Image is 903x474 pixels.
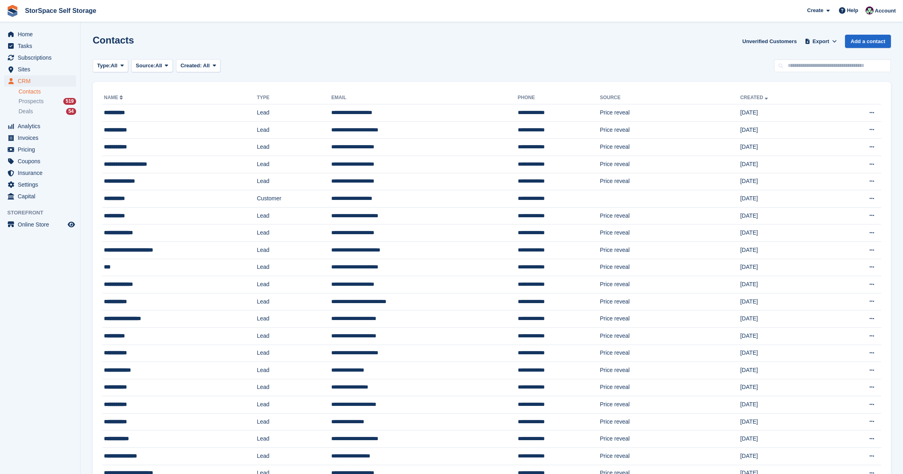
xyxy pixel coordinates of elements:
[740,156,830,173] td: [DATE]
[104,95,125,100] a: Name
[111,62,118,70] span: All
[18,167,66,179] span: Insurance
[257,121,331,139] td: Lead
[93,35,134,46] h1: Contacts
[600,207,740,225] td: Price reveal
[66,220,76,229] a: Preview store
[600,310,740,328] td: Price reveal
[18,144,66,155] span: Pricing
[257,241,331,259] td: Lead
[4,179,76,190] a: menu
[257,379,331,396] td: Lead
[740,241,830,259] td: [DATE]
[131,59,173,73] button: Source: All
[176,59,220,73] button: Created: All
[803,35,839,48] button: Export
[600,379,740,396] td: Price reveal
[18,156,66,167] span: Coupons
[600,173,740,190] td: Price reveal
[4,219,76,230] a: menu
[740,396,830,414] td: [DATE]
[4,75,76,87] a: menu
[740,379,830,396] td: [DATE]
[156,62,162,70] span: All
[97,62,111,70] span: Type:
[845,35,891,48] a: Add a contact
[740,259,830,276] td: [DATE]
[600,345,740,362] td: Price reveal
[18,132,66,143] span: Invoices
[4,52,76,63] a: menu
[257,173,331,190] td: Lead
[740,207,830,225] td: [DATE]
[600,448,740,465] td: Price reveal
[93,59,128,73] button: Type: All
[4,191,76,202] a: menu
[4,64,76,75] a: menu
[739,35,800,48] a: Unverified Customers
[740,310,830,328] td: [DATE]
[18,52,66,63] span: Subscriptions
[257,104,331,122] td: Lead
[257,293,331,310] td: Lead
[740,95,770,100] a: Created
[136,62,155,70] span: Source:
[600,91,740,104] th: Source
[740,121,830,139] td: [DATE]
[600,430,740,448] td: Price reveal
[740,448,830,465] td: [DATE]
[600,225,740,242] td: Price reveal
[518,91,600,104] th: Phone
[4,121,76,132] a: menu
[18,179,66,190] span: Settings
[740,139,830,156] td: [DATE]
[63,98,76,105] div: 519
[18,40,66,52] span: Tasks
[6,5,19,17] img: stora-icon-8386f47178a22dfd0bd8f6a31ec36ba5ce8667c1dd55bd0f319d3a0aa187defe.svg
[66,108,76,115] div: 54
[740,430,830,448] td: [DATE]
[257,413,331,430] td: Lead
[740,413,830,430] td: [DATE]
[4,40,76,52] a: menu
[600,327,740,345] td: Price reveal
[257,345,331,362] td: Lead
[257,396,331,414] td: Lead
[4,167,76,179] a: menu
[813,37,829,46] span: Export
[740,345,830,362] td: [DATE]
[740,293,830,310] td: [DATE]
[7,209,80,217] span: Storefront
[19,97,76,106] a: Prospects 519
[18,191,66,202] span: Capital
[740,173,830,190] td: [DATE]
[203,62,210,69] span: All
[740,190,830,208] td: [DATE]
[866,6,874,15] img: Ross Hadlington
[4,132,76,143] a: menu
[19,107,76,116] a: Deals 54
[600,104,740,122] td: Price reveal
[257,156,331,173] td: Lead
[257,259,331,276] td: Lead
[257,276,331,293] td: Lead
[257,207,331,225] td: Lead
[600,139,740,156] td: Price reveal
[19,108,33,115] span: Deals
[740,276,830,293] td: [DATE]
[257,327,331,345] td: Lead
[600,396,740,414] td: Price reveal
[22,4,100,17] a: StorSpace Self Storage
[18,64,66,75] span: Sites
[600,156,740,173] td: Price reveal
[875,7,896,15] span: Account
[257,190,331,208] td: Customer
[847,6,858,15] span: Help
[19,88,76,96] a: Contacts
[257,91,331,104] th: Type
[600,293,740,310] td: Price reveal
[18,121,66,132] span: Analytics
[600,276,740,293] td: Price reveal
[740,327,830,345] td: [DATE]
[600,413,740,430] td: Price reveal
